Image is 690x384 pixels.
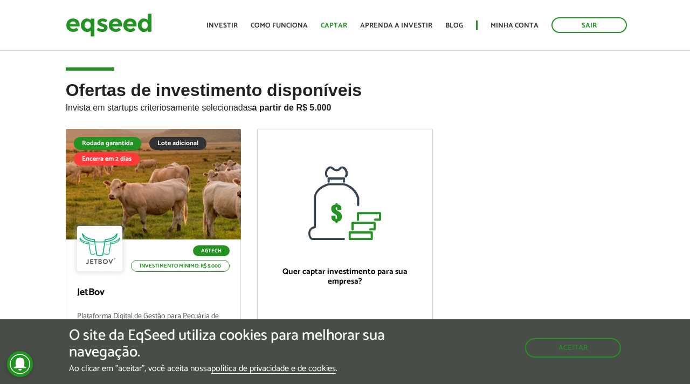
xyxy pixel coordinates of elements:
[131,260,230,272] p: Investimento mínimo: R$ 5.000
[77,312,230,345] p: Plataforma Digital de Gestão para Pecuária de Corte
[74,137,141,150] div: Rodada garantida
[66,100,625,113] p: Invista em startups criteriosamente selecionadas
[445,22,463,29] a: Blog
[69,364,400,374] p: Ao clicar em "aceitar", você aceita nossa .
[66,81,625,129] h2: Ofertas de investimento disponíveis
[251,22,308,29] a: Como funciona
[551,17,627,33] a: Sair
[211,365,336,374] a: política de privacidade e de cookies
[69,327,400,361] h5: O site da EqSeed utiliza cookies para melhorar sua navegação.
[268,267,422,286] p: Quer captar investimento para sua empresa?
[74,153,140,166] div: Encerra em 2 dias
[149,137,206,150] div: Lote adicional
[360,22,432,29] a: Aprenda a investir
[252,103,332,112] strong: a partir de R$ 5.000
[321,22,347,29] a: Captar
[206,22,238,29] a: Investir
[66,11,152,39] img: EqSeed
[77,287,230,299] p: JetBov
[193,245,230,256] p: Agtech
[525,338,621,358] button: Aceitar
[491,22,539,29] a: Minha conta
